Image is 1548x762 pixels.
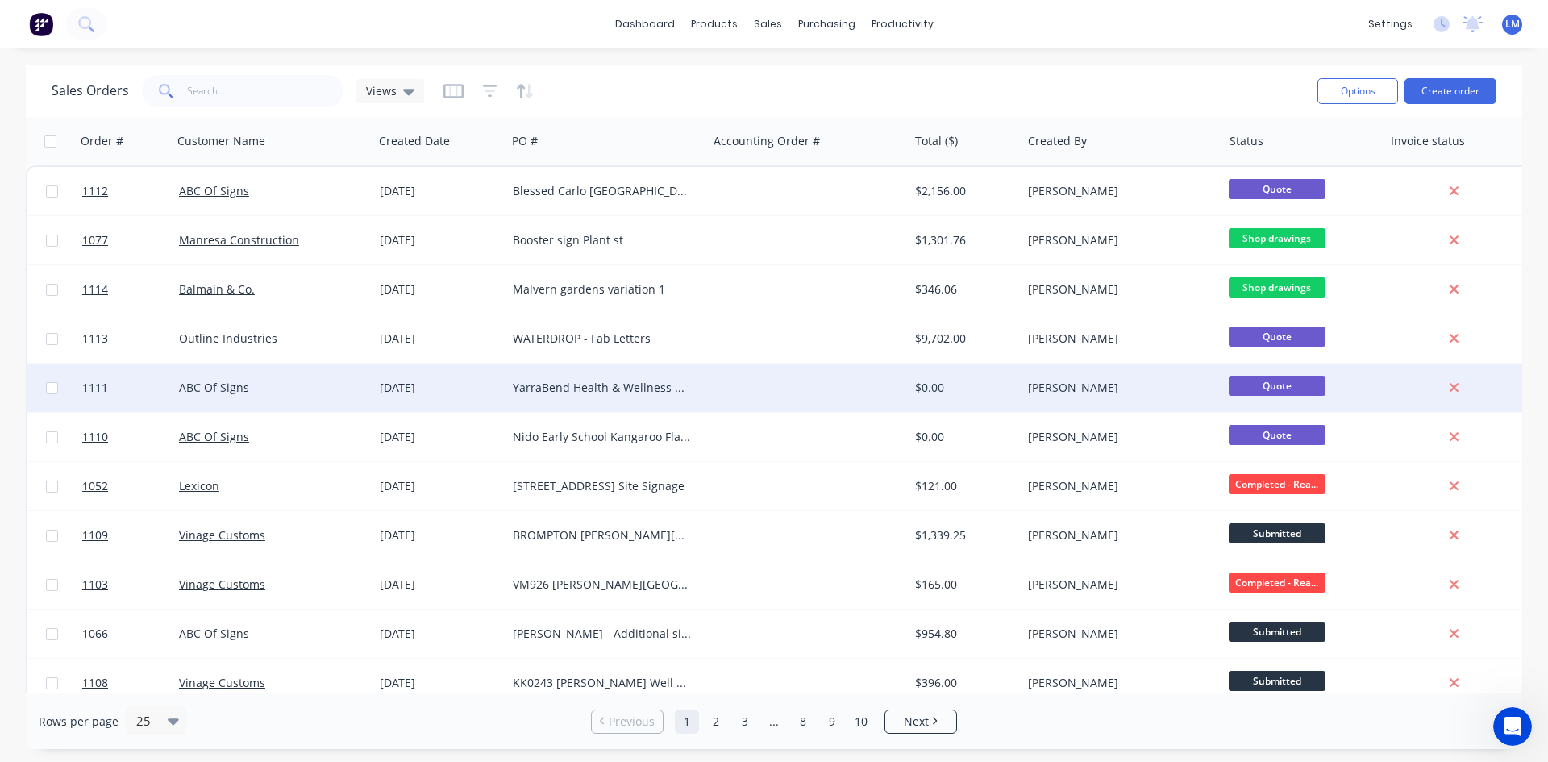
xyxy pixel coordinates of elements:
[512,133,538,149] div: PO #
[82,511,179,560] a: 1109
[820,710,844,734] a: Page 9
[733,710,757,734] a: Page 3
[1391,133,1465,149] div: Invoice status
[1404,78,1496,104] button: Create order
[179,380,249,395] a: ABC Of Signs
[592,714,663,730] a: Previous page
[1229,425,1325,445] span: Quote
[187,75,344,107] input: Search...
[82,364,179,412] a: 1111
[379,133,450,149] div: Created Date
[81,133,123,149] div: Order #
[1028,232,1207,248] div: [PERSON_NAME]
[513,281,692,298] div: Malvern gardens variation 1
[849,710,873,734] a: Page 10
[791,710,815,734] a: Page 8
[762,710,786,734] a: Jump forward
[1493,707,1532,746] iframe: Intercom live chat
[179,183,249,198] a: ABC Of Signs
[790,12,863,36] div: purchasing
[863,12,942,36] div: productivity
[1230,133,1263,149] div: Status
[513,675,692,691] div: KK0243 [PERSON_NAME] Well St - Brailles
[380,577,500,593] div: [DATE]
[915,232,1009,248] div: $1,301.76
[82,167,179,215] a: 1112
[885,714,956,730] a: Next page
[82,626,108,642] span: 1066
[82,216,179,264] a: 1077
[179,429,249,444] a: ABC Of Signs
[746,12,790,36] div: sales
[82,577,108,593] span: 1103
[1317,78,1398,104] button: Options
[82,560,179,609] a: 1103
[366,82,397,99] span: Views
[1360,12,1421,36] div: settings
[82,331,108,347] span: 1113
[1229,474,1325,494] span: Completed - Rea...
[82,183,108,199] span: 1112
[513,183,692,199] div: Blessed Carlo [GEOGRAPHIC_DATA][DEMOGRAPHIC_DATA]
[380,281,500,298] div: [DATE]
[82,659,179,707] a: 1108
[52,83,129,98] h1: Sales Orders
[1229,671,1325,691] span: Submitted
[513,478,692,494] div: [STREET_ADDRESS] Site Signage
[513,232,692,248] div: Booster sign Plant st
[1229,376,1325,396] span: Quote
[29,12,53,36] img: Factory
[915,133,958,149] div: Total ($)
[1229,622,1325,642] span: Submitted
[179,331,277,346] a: Outline Industries
[380,429,500,445] div: [DATE]
[82,610,179,658] a: 1066
[1028,675,1207,691] div: [PERSON_NAME]
[1028,331,1207,347] div: [PERSON_NAME]
[82,413,179,461] a: 1110
[513,626,692,642] div: [PERSON_NAME] - Additional signage ** REVISED
[704,710,728,734] a: Page 2
[1229,277,1325,298] span: Shop drawings
[513,577,692,593] div: VM926 [PERSON_NAME][GEOGRAPHIC_DATA] - Braille
[915,675,1009,691] div: $396.00
[179,232,299,248] a: Manresa Construction
[904,714,929,730] span: Next
[1028,133,1087,149] div: Created By
[585,710,963,734] ul: Pagination
[609,714,655,730] span: Previous
[380,527,500,543] div: [DATE]
[82,314,179,363] a: 1113
[179,626,249,641] a: ABC Of Signs
[675,710,699,734] a: Page 1 is your current page
[380,183,500,199] div: [DATE]
[915,626,1009,642] div: $954.80
[915,281,1009,298] div: $346.06
[915,380,1009,396] div: $0.00
[1229,573,1325,593] span: Completed - Rea...
[380,626,500,642] div: [DATE]
[714,133,820,149] div: Accounting Order #
[179,281,255,297] a: Balmain & Co.
[513,380,692,396] div: YarraBend Health & Wellness Centre [GEOGRAPHIC_DATA]
[1028,281,1207,298] div: [PERSON_NAME]
[179,675,265,690] a: Vinage Customs
[380,478,500,494] div: [DATE]
[915,478,1009,494] div: $121.00
[82,675,108,691] span: 1108
[1028,429,1207,445] div: [PERSON_NAME]
[39,714,119,730] span: Rows per page
[915,577,1009,593] div: $165.00
[683,12,746,36] div: products
[82,462,179,510] a: 1052
[82,232,108,248] span: 1077
[82,429,108,445] span: 1110
[1229,327,1325,347] span: Quote
[1229,523,1325,543] span: Submitted
[1028,626,1207,642] div: [PERSON_NAME]
[177,133,265,149] div: Customer Name
[380,675,500,691] div: [DATE]
[1028,183,1207,199] div: [PERSON_NAME]
[513,331,692,347] div: WATERDROP - Fab Letters
[1229,228,1325,248] span: Shop drawings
